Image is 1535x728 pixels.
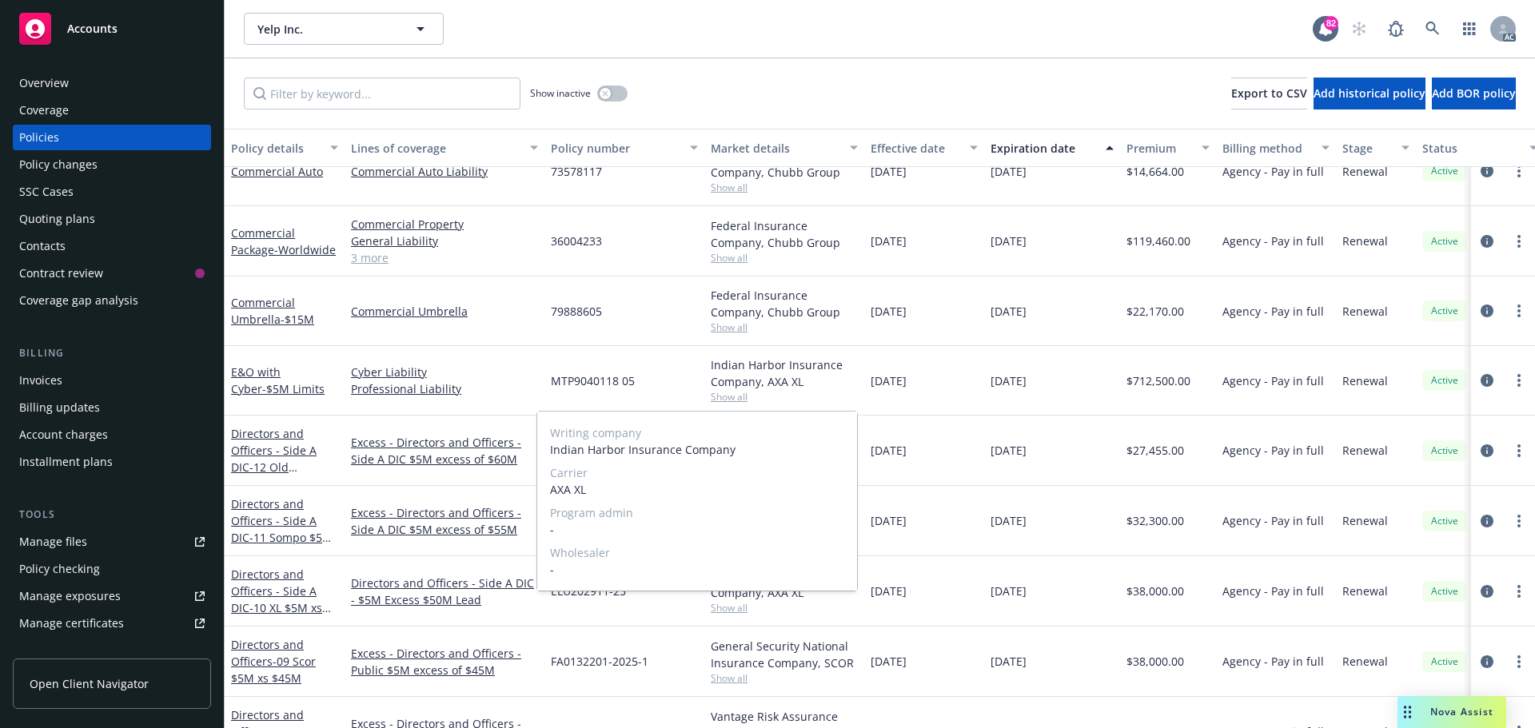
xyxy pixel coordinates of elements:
[1126,372,1190,389] span: $712,500.00
[711,638,858,671] div: General Security National Insurance Company, SCOR
[1429,514,1461,528] span: Active
[1477,161,1497,181] a: circleInformation
[551,372,635,389] span: MTP9040118 05
[13,529,211,555] a: Manage files
[19,233,66,259] div: Contacts
[19,152,98,177] div: Policy changes
[550,464,844,481] span: Carrier
[13,638,211,663] a: Manage claims
[257,21,396,38] span: Yelp Inc.
[351,140,520,157] div: Lines of coverage
[550,481,844,498] span: AXA XL
[13,179,211,205] a: SSC Cases
[871,583,907,599] span: [DATE]
[262,381,325,396] span: - $5M Limits
[231,567,322,632] a: Directors and Officers - Side A DIC
[871,653,907,670] span: [DATE]
[1477,582,1497,601] a: circleInformation
[1429,444,1461,458] span: Active
[1222,583,1324,599] span: Agency - Pay in full
[1126,512,1184,529] span: $32,300.00
[30,675,149,692] span: Open Client Navigator
[351,303,538,320] a: Commercial Umbrella
[711,140,840,157] div: Market details
[1342,653,1388,670] span: Renewal
[991,583,1027,599] span: [DATE]
[13,368,211,393] a: Invoices
[991,512,1027,529] span: [DATE]
[711,601,858,615] span: Show all
[244,13,444,45] button: Yelp Inc.
[1397,696,1506,728] button: Nova Assist
[1324,16,1338,30] div: 82
[19,449,113,475] div: Installment plans
[231,140,321,157] div: Policy details
[991,163,1027,180] span: [DATE]
[1314,86,1425,101] span: Add historical policy
[1342,583,1388,599] span: Renewal
[1477,301,1497,320] a: circleInformation
[13,507,211,523] div: Tools
[530,86,591,100] span: Show inactive
[1342,233,1388,249] span: Renewal
[711,356,858,390] div: Indian Harbor Insurance Company, AXA XL
[19,422,108,448] div: Account charges
[1314,78,1425,109] button: Add historical policy
[991,233,1027,249] span: [DATE]
[19,97,69,123] div: Coverage
[13,206,211,232] a: Quoting plans
[231,225,336,257] a: Commercial Package
[13,345,211,361] div: Billing
[1222,233,1324,249] span: Agency - Pay in full
[871,512,907,529] span: [DATE]
[351,645,538,678] a: Excess - Directors and Officers - Public $5M excess of $45M
[1222,442,1324,459] span: Agency - Pay in full
[19,529,87,555] div: Manage files
[551,653,648,670] span: FA0132201-2025-1
[13,70,211,96] a: Overview
[871,442,907,459] span: [DATE]
[1430,705,1493,718] span: Nova Assist
[991,442,1027,459] span: [DATE]
[1222,372,1324,389] span: Agency - Pay in full
[13,583,211,609] a: Manage exposures
[550,504,844,521] span: Program admin
[550,521,844,538] span: -
[231,496,333,562] a: Directors and Officers - Side A DIC
[1231,78,1307,109] button: Export to CSV
[871,303,907,320] span: [DATE]
[551,163,602,180] span: 73578117
[871,140,960,157] div: Effective date
[551,140,680,157] div: Policy number
[19,556,100,582] div: Policy checking
[13,288,211,313] a: Coverage gap analysis
[711,320,858,334] span: Show all
[1126,233,1190,249] span: $119,460.00
[711,251,858,265] span: Show all
[1429,373,1461,388] span: Active
[13,395,211,420] a: Billing updates
[19,395,100,420] div: Billing updates
[13,125,211,150] a: Policies
[19,288,138,313] div: Coverage gap analysis
[1342,442,1388,459] span: Renewal
[1343,13,1375,45] a: Start snowing
[1342,140,1392,157] div: Stage
[231,364,325,396] a: E&O with Cyber
[1216,129,1336,167] button: Billing method
[1397,696,1417,728] div: Drag to move
[231,426,319,508] a: Directors and Officers - Side A DIC
[711,287,858,320] div: Federal Insurance Company, Chubb Group
[19,206,95,232] div: Quoting plans
[244,78,520,109] input: Filter by keyword...
[1477,652,1497,671] a: circleInformation
[984,129,1120,167] button: Expiration date
[13,6,211,51] a: Accounts
[351,380,538,397] a: Professional Liability
[13,556,211,582] a: Policy checking
[550,561,844,578] span: -
[19,638,100,663] div: Manage claims
[19,125,59,150] div: Policies
[351,233,538,249] a: General Liability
